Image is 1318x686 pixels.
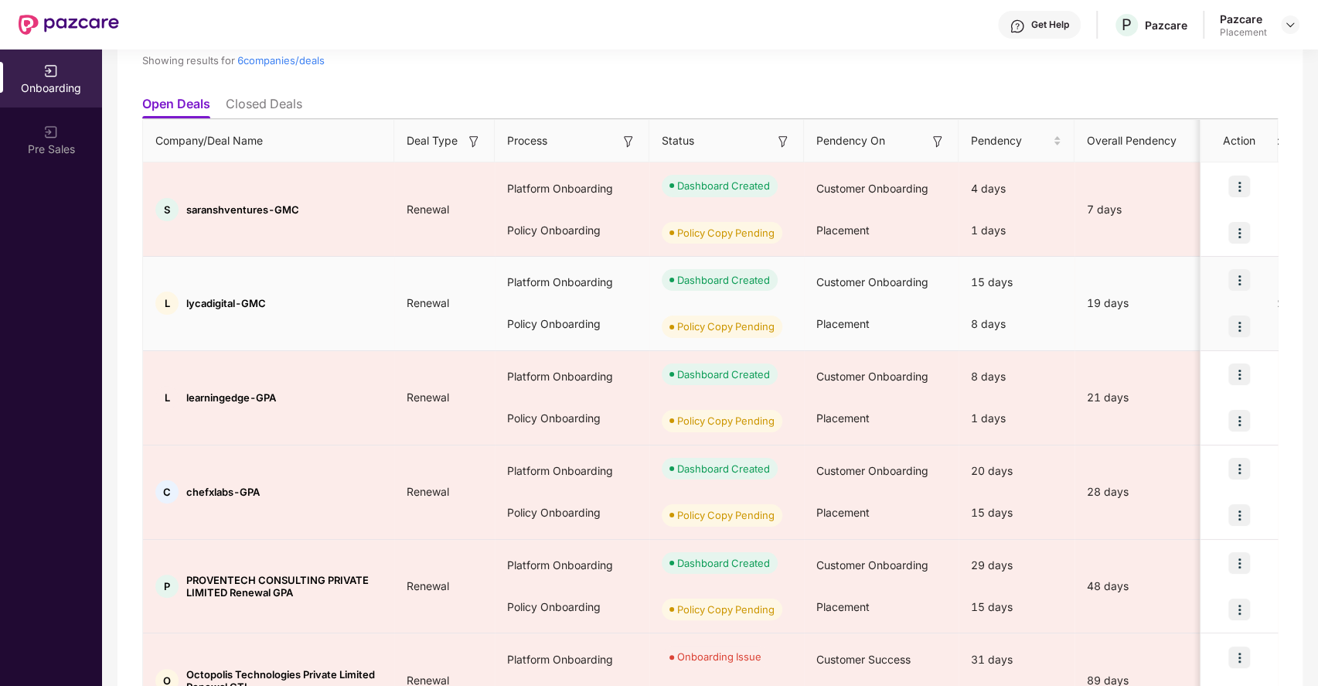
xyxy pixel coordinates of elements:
div: Policy Onboarding [495,210,649,251]
div: S [155,198,179,221]
img: icon [1228,647,1250,668]
div: Policy Onboarding [495,398,649,439]
span: Customer Success [816,653,911,666]
div: 1 days [959,210,1074,251]
li: Closed Deals [226,96,302,118]
div: 48 days [1074,578,1206,595]
div: Platform Onboarding [495,450,649,492]
span: Customer Onboarding [816,558,928,572]
div: Platform Onboarding [495,544,649,586]
div: Showing results for [142,54,960,67]
img: svg+xml;base64,PHN2ZyB3aWR0aD0iMTYiIGhlaWdodD0iMTYiIHZpZXdCb3g9IjAgMCAxNiAxNiIgZmlsbD0ibm9uZSIgeG... [930,134,945,149]
div: Policy Onboarding [495,492,649,534]
div: 8 days [959,303,1074,345]
span: Renewal [394,391,461,404]
span: Pendency [971,132,1050,149]
div: Platform Onboarding [495,356,649,398]
span: chefxlabs-GPA [186,486,260,498]
span: P [1122,15,1132,34]
span: learningedge-GPA [186,391,276,404]
div: 4 days [959,168,1074,210]
div: 29 days [959,544,1074,586]
div: Policy Copy Pending [677,507,775,523]
span: PROVENTECH CONSULTING PRIVATE LIMITED Renewal GPA [186,574,382,599]
div: 15 days [959,261,1074,303]
span: Placement [816,317,870,330]
div: Policy Onboarding [495,586,649,628]
div: Dashboard Created [677,461,770,476]
th: Company/Deal Name [143,120,394,162]
div: Placement [1220,26,1267,39]
div: Dashboard Created [677,367,770,382]
img: svg+xml;base64,PHN2ZyB3aWR0aD0iMTYiIGhlaWdodD0iMTYiIHZpZXdCb3g9IjAgMCAxNiAxNiIgZmlsbD0ibm9uZSIgeG... [466,134,482,149]
span: 6 companies/deals [237,54,325,67]
span: Renewal [394,579,461,592]
span: Process [507,132,547,149]
img: icon [1228,552,1250,574]
img: svg+xml;base64,PHN2ZyBpZD0iRHJvcGRvd24tMzJ4MzIiIHhtbG5zPSJodHRwOi8vd3d3LnczLm9yZy8yMDAwL3N2ZyIgd2... [1284,19,1296,31]
div: Policy Copy Pending [677,319,775,334]
div: Onboarding Issue [677,649,761,664]
span: saranshventures-GMC [186,203,299,216]
img: New Pazcare Logo [19,15,119,35]
span: Deal Type [407,132,458,149]
div: 21 days [1074,389,1206,406]
img: icon [1228,410,1250,432]
th: Overall Pendency [1074,120,1206,162]
div: Platform Onboarding [495,168,649,210]
div: L [155,386,179,409]
img: svg+xml;base64,PHN2ZyB3aWR0aD0iMjAiIGhlaWdodD0iMjAiIHZpZXdCb3g9IjAgMCAyMCAyMCIgZmlsbD0ibm9uZSIgeG... [43,125,59,140]
span: Renewal [394,296,461,309]
div: Get Help [1031,19,1069,31]
span: Pendency On [816,132,885,149]
div: Dashboard Created [677,555,770,571]
div: Policy Onboarding [495,303,649,345]
div: Policy Copy Pending [677,602,775,617]
span: Customer Onboarding [816,275,928,288]
span: Renewal [394,203,461,216]
div: 1 days [959,398,1074,439]
img: icon [1228,176,1250,197]
div: 20 days [959,450,1074,492]
div: Platform Onboarding [495,261,649,303]
span: Customer Onboarding [816,464,928,477]
span: Placement [816,224,870,237]
img: svg+xml;base64,PHN2ZyB3aWR0aD0iMTYiIGhlaWdodD0iMTYiIHZpZXdCb3g9IjAgMCAxNiAxNiIgZmlsbD0ibm9uZSIgeG... [621,134,636,149]
img: icon [1228,269,1250,291]
th: Action [1201,120,1278,162]
span: Placement [816,600,870,613]
span: Customer Onboarding [816,370,928,383]
li: Open Deals [142,96,210,118]
span: Placement [816,411,870,425]
span: Renewal [394,485,461,498]
div: Platform Onboarding [495,639,649,681]
img: icon [1228,504,1250,526]
div: 15 days [959,586,1074,628]
div: 31 days [959,639,1074,681]
img: icon [1228,599,1250,620]
span: Placement [816,506,870,519]
div: 8 days [959,356,1074,398]
div: L [155,292,179,315]
div: 28 days [1074,483,1206,500]
div: Pazcare [1145,18,1187,32]
img: icon [1228,363,1250,385]
div: Policy Copy Pending [677,225,775,241]
th: Pendency [959,120,1074,162]
div: 15 days [959,492,1074,534]
img: svg+xml;base64,PHN2ZyB3aWR0aD0iMjAiIGhlaWdodD0iMjAiIHZpZXdCb3g9IjAgMCAyMCAyMCIgZmlsbD0ibm9uZSIgeG... [43,63,59,79]
span: Customer Onboarding [816,182,928,195]
div: 19 days [1074,295,1206,312]
div: C [155,480,179,503]
div: Dashboard Created [677,178,770,193]
span: Status [662,132,694,149]
img: icon [1228,316,1250,337]
img: icon [1228,222,1250,244]
img: svg+xml;base64,PHN2ZyBpZD0iSGVscC0zMngzMiIgeG1sbnM9Imh0dHA6Ly93d3cudzMub3JnLzIwMDAvc3ZnIiB3aWR0aD... [1010,19,1025,34]
div: Dashboard Created [677,272,770,288]
div: 7 days [1074,201,1206,218]
div: Pazcare [1220,12,1267,26]
img: svg+xml;base64,PHN2ZyB3aWR0aD0iMTYiIGhlaWdodD0iMTYiIHZpZXdCb3g9IjAgMCAxNiAxNiIgZmlsbD0ibm9uZSIgeG... [775,134,791,149]
span: lycadigital-GMC [186,297,266,309]
div: P [155,575,179,598]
